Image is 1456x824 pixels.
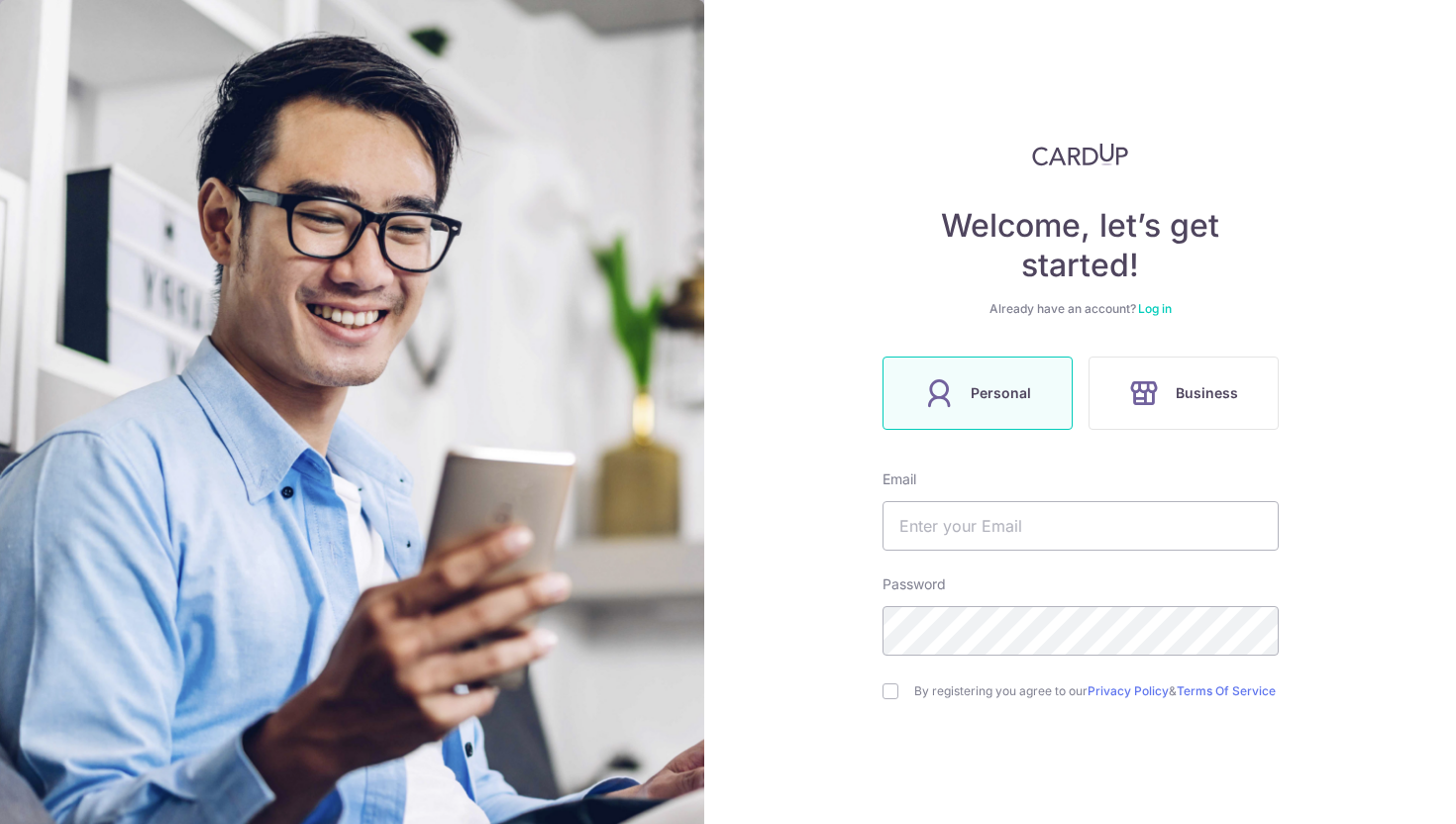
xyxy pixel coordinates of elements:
a: Business [1081,357,1287,430]
a: Terms Of Service [1177,683,1276,698]
h4: Welcome, let’s get started! [883,206,1279,285]
iframe: reCAPTCHA [930,739,1231,816]
label: Email [883,469,916,489]
span: Business [1176,381,1238,405]
img: CardUp Logo [1032,143,1129,166]
div: Already have an account? [883,301,1279,317]
a: Privacy Policy [1088,683,1169,698]
a: Log in [1138,301,1172,316]
span: Personal [971,381,1031,405]
label: By registering you agree to our & [914,683,1279,699]
input: Enter your Email [883,501,1279,551]
label: Password [883,574,946,594]
a: Personal [875,357,1081,430]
